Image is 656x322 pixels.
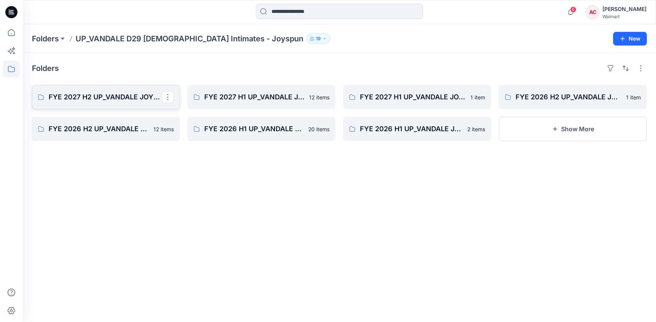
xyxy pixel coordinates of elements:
p: 12 items [309,93,330,101]
p: 1 item [470,93,485,101]
div: [PERSON_NAME] [602,5,647,14]
p: 20 items [308,125,330,133]
p: FYE 2027 H1 UP_VANDALE JOYSPUN BRAS [360,92,466,102]
p: 2 items [467,125,485,133]
button: New [613,32,647,46]
a: FYE 2027 H2 UP_VANDALE JOYSPUN PANTIES [32,85,180,109]
p: FYE 2026 H2 UP_VANDALE JOYSPUN PANTIES [49,124,149,134]
a: FYE 2027 H1 UP_VANDALE JOYSPUN BRAS1 item [343,85,491,109]
p: FYE 2026 H1 UP_VANDALE JOYSPUN PANTIES [204,124,304,134]
a: FYE 2026 H1 UP_VANDALE JOYSPUN BRAS2 items [343,117,491,141]
a: Folders [32,33,59,44]
span: 6 [570,6,576,13]
p: 19 [316,35,321,43]
p: FYE 2027 H1 UP_VANDALE JOYSPUN PANTIES [204,92,304,102]
p: FYE 2026 H1 UP_VANDALE JOYSPUN BRAS [360,124,463,134]
a: FYE 2027 H1 UP_VANDALE JOYSPUN PANTIES12 items [188,85,336,109]
a: FYE 2026 H2 UP_VANDALE JOYSPUN BRALETTES1 item [499,85,647,109]
a: FYE 2026 H1 UP_VANDALE JOYSPUN PANTIES20 items [188,117,336,141]
p: FYE 2026 H2 UP_VANDALE JOYSPUN BRALETTES [516,92,621,102]
div: AC [586,5,599,19]
button: Show More [499,117,647,141]
button: 19 [306,33,330,44]
h4: Folders [32,64,59,73]
p: FYE 2027 H2 UP_VANDALE JOYSPUN PANTIES [49,92,162,102]
p: 12 items [153,125,174,133]
p: 1 item [626,93,641,101]
p: UP_VANDALE D29 [DEMOGRAPHIC_DATA] Intimates - Joyspun [76,33,303,44]
a: FYE 2026 H2 UP_VANDALE JOYSPUN PANTIES12 items [32,117,180,141]
div: Walmart [602,14,647,19]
